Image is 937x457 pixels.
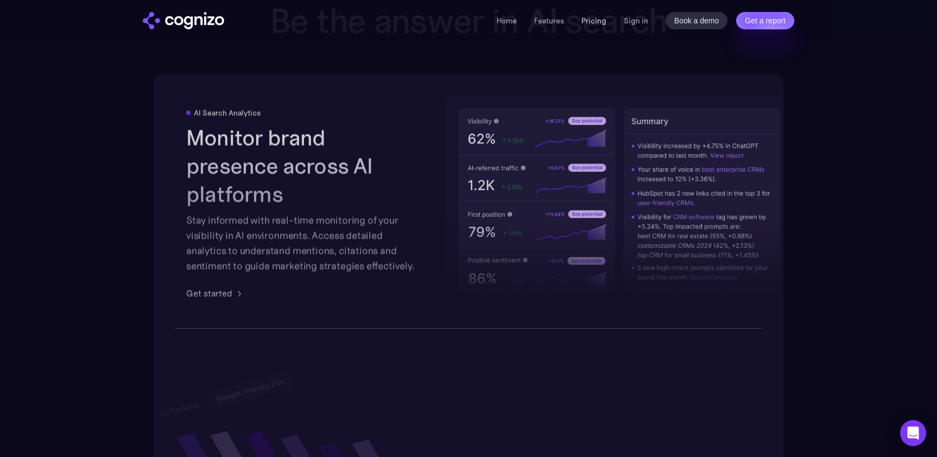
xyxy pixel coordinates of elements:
[666,12,728,29] a: Book a demo
[143,12,224,29] a: home
[186,124,419,209] h2: Monitor brand presence across AI platforms
[900,420,926,446] div: Open Intercom Messenger
[194,109,261,117] div: AI Search Analytics
[581,16,606,26] a: Pricing
[497,16,517,26] a: Home
[534,16,564,26] a: Features
[736,12,794,29] a: Get a report
[624,14,648,27] a: Sign in
[143,12,224,29] img: cognizo logo
[186,287,232,300] div: Get started
[186,287,245,300] a: Get started
[254,2,683,40] h2: Be the answer in AI search
[186,213,419,274] div: Stay informed with real-time monitoring of your visibility in AI environments. Access detailed an...
[446,96,793,306] img: AI visibility metrics performance insights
